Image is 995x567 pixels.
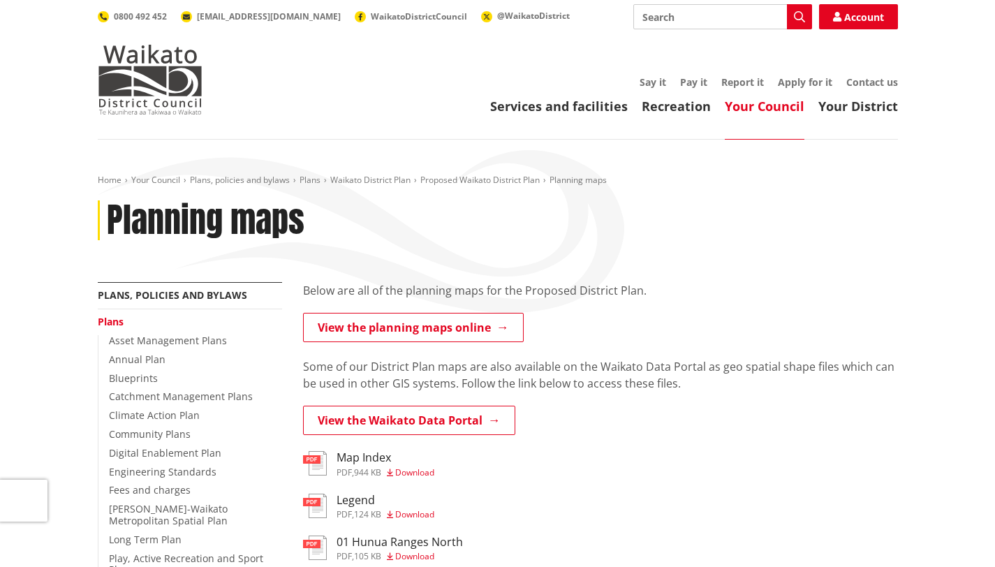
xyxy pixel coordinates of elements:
[98,45,202,115] img: Waikato District Council - Te Kaunihera aa Takiwaa o Waikato
[337,469,434,477] div: ,
[109,408,200,422] a: Climate Action Plan
[337,494,434,507] h3: Legend
[420,174,540,186] a: Proposed Waikato District Plan
[303,494,434,519] a: Legend pdf,124 KB Download
[819,4,898,29] a: Account
[680,75,707,89] a: Pay it
[303,451,434,476] a: Map Index pdf,944 KB Download
[354,508,381,520] span: 124 KB
[303,358,898,392] p: Some of our District Plan maps are also available on the Waikato Data Portal as geo spatial shape...
[303,536,463,561] a: 01 Hunua Ranges North pdf,105 KB Download
[109,483,191,496] a: Fees and charges
[818,98,898,115] a: Your District
[490,98,628,115] a: Services and facilities
[721,75,764,89] a: Report it
[109,353,165,366] a: Annual Plan
[337,508,352,520] span: pdf
[109,390,253,403] a: Catchment Management Plans
[633,4,812,29] input: Search input
[98,288,247,302] a: Plans, policies and bylaws
[330,174,411,186] a: Waikato District Plan
[98,175,898,186] nav: breadcrumb
[337,510,434,519] div: ,
[303,494,327,518] img: document-pdf.svg
[640,75,666,89] a: Say it
[337,552,463,561] div: ,
[337,466,352,478] span: pdf
[355,10,467,22] a: WaikatoDistrictCouncil
[131,174,180,186] a: Your Council
[98,10,167,22] a: 0800 492 452
[300,174,320,186] a: Plans
[98,315,124,328] a: Plans
[395,508,434,520] span: Download
[337,451,434,464] h3: Map Index
[550,174,607,186] span: Planning maps
[481,10,570,22] a: @WaikatoDistrict
[109,427,191,441] a: Community Plans
[109,533,182,546] a: Long Term Plan
[98,174,121,186] a: Home
[497,10,570,22] span: @WaikatoDistrict
[303,406,515,435] a: View the Waikato Data Portal
[337,550,352,562] span: pdf
[725,98,804,115] a: Your Council
[642,98,711,115] a: Recreation
[181,10,341,22] a: [EMAIL_ADDRESS][DOMAIN_NAME]
[109,465,216,478] a: Engineering Standards
[109,371,158,385] a: Blueprints
[303,536,327,560] img: document-pdf.svg
[354,466,381,478] span: 944 KB
[337,536,463,549] h3: 01 Hunua Ranges North
[371,10,467,22] span: WaikatoDistrictCouncil
[303,313,524,342] a: View the planning maps online
[109,334,227,347] a: Asset Management Plans
[109,446,221,459] a: Digital Enablement Plan
[303,451,327,476] img: document-pdf.svg
[778,75,832,89] a: Apply for it
[107,200,304,241] h1: Planning maps
[395,550,434,562] span: Download
[395,466,434,478] span: Download
[303,282,898,299] p: Below are all of the planning maps for the Proposed District Plan.
[846,75,898,89] a: Contact us
[114,10,167,22] span: 0800 492 452
[354,550,381,562] span: 105 KB
[190,174,290,186] a: Plans, policies and bylaws
[197,10,341,22] span: [EMAIL_ADDRESS][DOMAIN_NAME]
[109,502,228,527] a: [PERSON_NAME]-Waikato Metropolitan Spatial Plan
